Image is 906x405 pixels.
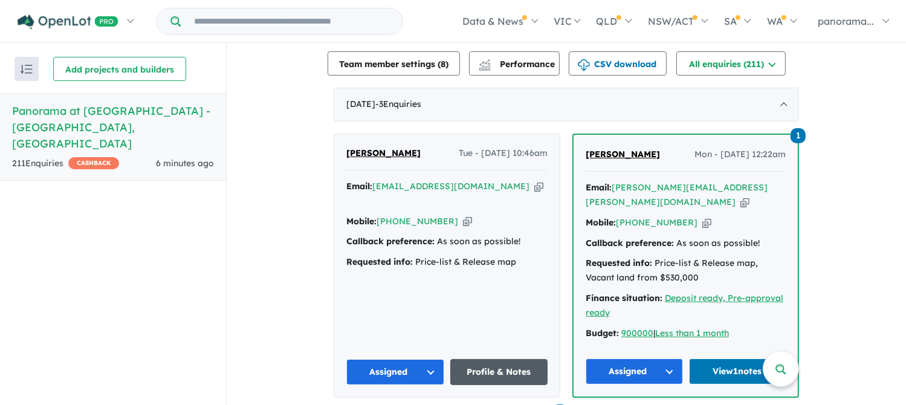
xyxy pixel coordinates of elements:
[621,328,653,339] a: 900000
[791,127,806,143] a: 1
[328,51,460,76] button: Team member settings (8)
[586,328,619,339] strong: Budget:
[346,255,548,270] div: Price-list & Release map
[818,15,874,27] span: panorama...
[18,15,118,30] img: Openlot PRO Logo White
[689,358,786,384] a: View1notes
[346,147,421,158] span: [PERSON_NAME]
[68,157,119,169] span: CASHBACK
[463,215,472,228] button: Copy
[346,359,444,385] button: Assigned
[586,182,612,193] strong: Email:
[377,216,458,227] a: [PHONE_NUMBER]
[346,256,413,267] strong: Requested info:
[569,51,667,76] button: CSV download
[586,358,683,384] button: Assigned
[12,103,214,152] h5: Panorama at [GEOGRAPHIC_DATA] - [GEOGRAPHIC_DATA] , [GEOGRAPHIC_DATA]
[346,216,377,227] strong: Mobile:
[459,146,548,161] span: Tue - [DATE] 10:46am
[479,63,491,71] img: bar-chart.svg
[12,157,119,171] div: 211 Enquir ies
[676,51,786,76] button: All enquiries (211)
[578,59,590,71] img: download icon
[586,256,786,285] div: Price-list & Release map, Vacant land from $530,000
[372,181,529,192] a: [EMAIL_ADDRESS][DOMAIN_NAME]
[586,238,674,248] strong: Callback preference:
[450,359,548,385] a: Profile & Notes
[346,235,548,249] div: As soon as possible!
[586,293,783,318] a: Deposit ready, Pre-approval ready
[740,196,749,209] button: Copy
[53,57,186,81] button: Add projects and builders
[586,293,662,303] strong: Finance situation:
[702,216,711,229] button: Copy
[346,236,435,247] strong: Callback preference:
[481,59,555,70] span: Performance
[586,147,660,162] a: [PERSON_NAME]
[346,146,421,161] a: [PERSON_NAME]
[586,236,786,251] div: As soon as possible!
[791,128,806,143] span: 1
[616,217,697,228] a: [PHONE_NUMBER]
[21,65,33,74] img: sort.svg
[586,217,616,228] strong: Mobile:
[586,182,768,207] a: [PERSON_NAME][EMAIL_ADDRESS][PERSON_NAME][DOMAIN_NAME]
[586,258,652,268] strong: Requested info:
[183,8,400,34] input: Try estate name, suburb, builder or developer
[534,180,543,193] button: Copy
[694,147,786,162] span: Mon - [DATE] 12:22am
[441,59,445,70] span: 8
[334,88,799,121] div: [DATE]
[375,99,421,109] span: - 3 Enquir ies
[586,149,660,160] span: [PERSON_NAME]
[346,181,372,192] strong: Email:
[655,328,729,339] a: Less than 1 month
[586,326,786,341] div: |
[479,59,490,66] img: line-chart.svg
[156,158,214,169] span: 6 minutes ago
[469,51,560,76] button: Performance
